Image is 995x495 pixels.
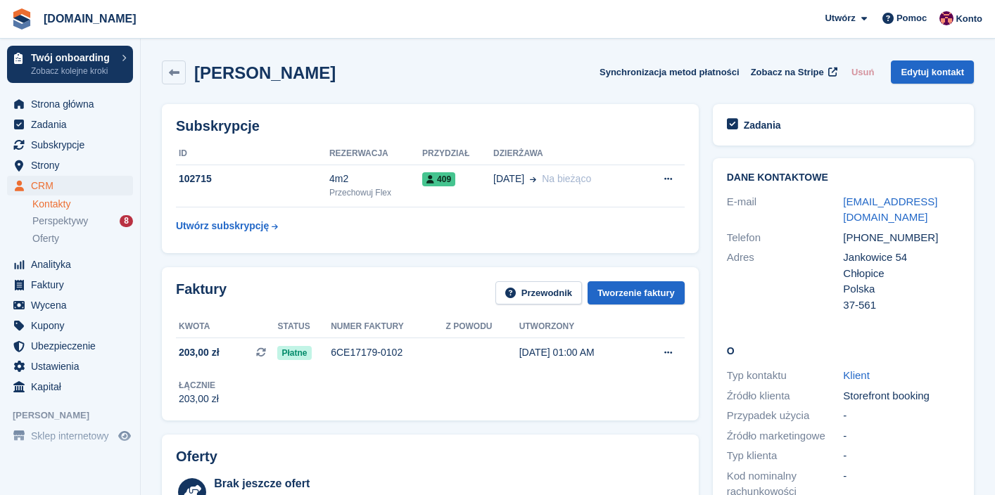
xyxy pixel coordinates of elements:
a: Twój onboarding Zobacz kolejne kroki [7,46,133,83]
span: Subskrypcje [31,135,115,155]
span: Płatne [277,346,311,360]
div: Chłopice [843,266,960,282]
a: menu [7,135,133,155]
a: menu [7,377,133,397]
a: [DOMAIN_NAME] [38,7,142,30]
span: Ustawienia [31,356,115,376]
div: Typ klienta [727,448,844,464]
a: Kontakty [32,198,133,211]
div: Jankowice 54 [843,250,960,266]
a: menu [7,155,133,175]
span: Oferty [32,232,59,245]
a: menu [7,426,133,446]
a: menu [7,336,133,356]
div: Utwórz subskrypcję [176,219,269,233]
span: Zadania [31,115,115,134]
th: Z powodu [446,316,519,338]
span: Kapitał [31,377,115,397]
th: Dzierżawa [493,143,640,165]
a: Oferty [32,231,133,246]
a: menu [7,356,133,376]
a: Utwórz subskrypcję [176,213,278,239]
h2: Oferty [176,449,217,465]
span: Strona główna [31,94,115,114]
a: menu [7,255,133,274]
button: Usuń [846,60,880,84]
span: Zobacz na Stripe [751,65,824,79]
span: Sklep internetowy [31,426,115,446]
a: menu [7,316,133,335]
th: Przydział [422,143,493,165]
h2: Dane kontaktowe [727,172,960,184]
a: Przewodnik [495,281,582,304]
div: Adres [727,250,844,313]
span: [PERSON_NAME] [13,409,140,423]
span: Na bieżąco [542,173,591,184]
th: Utworzony [519,316,638,338]
a: menu [7,115,133,134]
div: Łącznie [179,379,219,392]
a: menu [7,295,133,315]
span: Perspektywy [32,214,88,228]
div: E-mail [727,194,844,226]
span: Analityka [31,255,115,274]
div: [PHONE_NUMBER] [843,230,960,246]
span: Ubezpieczenie [31,336,115,356]
th: Rezerwacja [329,143,422,165]
div: Źródło marketingowe [727,428,844,444]
a: menu [7,176,133,195]
span: 203,00 zł [179,345,220,360]
p: Twój onboarding [31,53,115,63]
span: Strony [31,155,115,175]
a: Edytuj kontakt [891,60,974,84]
div: Typ kontaktu [727,368,844,384]
div: Telefon [727,230,844,246]
a: [EMAIL_ADDRESS][DOMAIN_NAME] [843,195,937,224]
div: - [843,428,960,444]
div: 37-561 [843,297,960,314]
span: Faktury [31,275,115,295]
div: Przypadek użycia [727,408,844,424]
th: ID [176,143,329,165]
a: menu [7,94,133,114]
p: Zobacz kolejne kroki [31,65,115,77]
h2: Zadania [744,119,781,131]
div: Przechowuj Flex [329,186,422,199]
div: [DATE] 01:00 AM [519,345,638,360]
div: 6CE17179-0102 [331,345,445,360]
div: 203,00 zł [179,392,219,406]
span: Utwórz [825,11,855,25]
img: stora-icon-8386f47178a22dfd0bd8f6a31ec36ba5ce8667c1dd55bd0f319d3a0aa187defe.svg [11,8,32,30]
span: Pomoc [896,11,927,25]
th: Numer faktury [331,316,445,338]
span: Konto [956,12,982,26]
div: Źródło klienta [727,388,844,404]
div: - [843,448,960,464]
div: 4m2 [329,172,422,186]
div: 102715 [176,172,329,186]
div: 8 [120,215,133,227]
th: Status [277,316,331,338]
h2: [PERSON_NAME] [194,63,336,82]
span: Kupony [31,316,115,335]
h2: O [727,343,960,357]
div: Storefront booking [843,388,960,404]
a: Zobacz na Stripe [745,60,840,84]
span: 409 [422,172,455,186]
h2: Faktury [176,281,227,304]
a: menu [7,275,133,295]
div: Brak jeszcze ofert [214,475,635,492]
h2: Subskrypcje [176,118,685,134]
a: Podgląd sklepu [116,427,133,444]
a: Perspektywy 8 [32,214,133,229]
a: Klient [843,369,870,381]
th: Kwota [176,316,277,338]
a: Tworzenie faktury [588,281,685,304]
button: Synchronizacja metod płatności [600,60,740,84]
span: [DATE] [493,172,524,186]
span: CRM [31,176,115,195]
span: Wycena [31,295,115,315]
div: Polska [843,281,960,297]
div: - [843,408,960,424]
img: Mateusz Kacwin [939,11,953,25]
